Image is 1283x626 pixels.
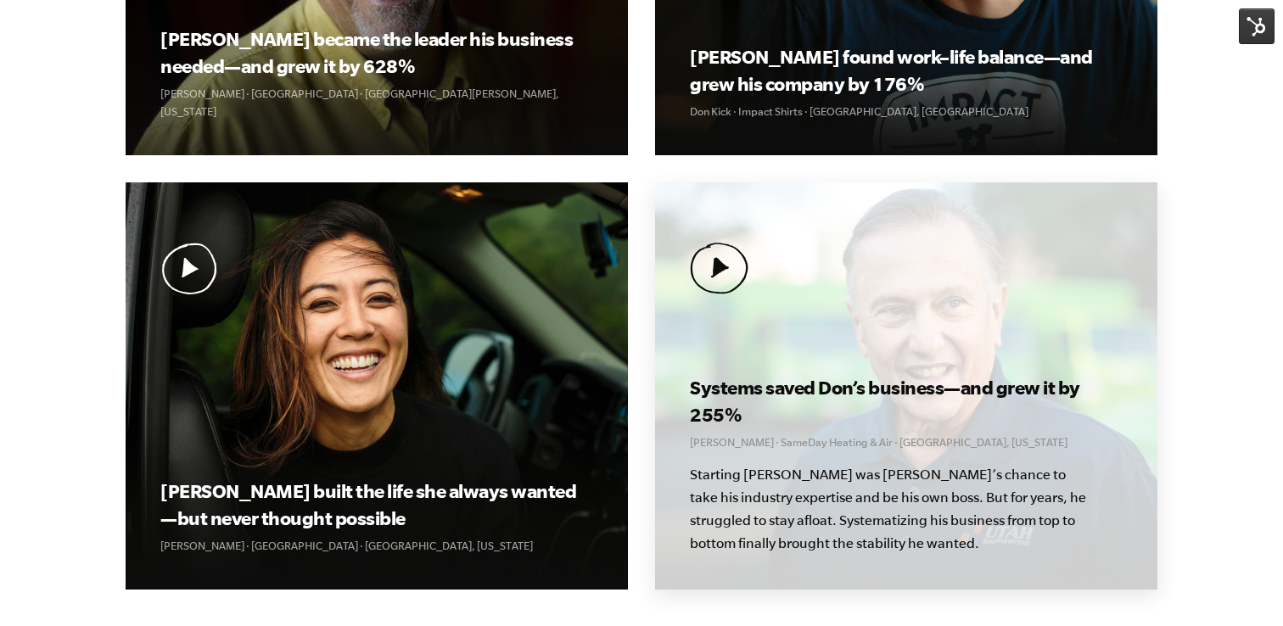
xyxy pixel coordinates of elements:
[690,433,1122,451] p: [PERSON_NAME] · SameDay Heating & Air · [GEOGRAPHIC_DATA], [US_STATE]
[126,182,628,590] a: Play Video Play Video [PERSON_NAME] built the life she always wanted—but never thought possible [...
[1198,545,1283,626] iframe: Chat Widget
[160,85,592,120] p: [PERSON_NAME] · [GEOGRAPHIC_DATA] · [GEOGRAPHIC_DATA][PERSON_NAME], [US_STATE]
[160,25,592,80] h3: [PERSON_NAME] became the leader his business needed—and grew it by 628%
[690,103,1122,120] p: Don Kick · Impact Shirts · [GEOGRAPHIC_DATA], [GEOGRAPHIC_DATA]
[1239,8,1275,44] img: HubSpot Tools Menu Toggle
[160,537,592,555] p: [PERSON_NAME] · [GEOGRAPHIC_DATA] · [GEOGRAPHIC_DATA], [US_STATE]
[160,478,592,532] h3: [PERSON_NAME] built the life she always wanted—but never thought possible
[690,374,1122,428] h3: Systems saved Don’s business—and grew it by 255%
[655,182,1157,590] a: Play Video Play Video Systems saved Don’s business—and grew it by 255% [PERSON_NAME] · SameDay He...
[160,243,219,294] img: Play Video
[690,463,1089,555] p: Starting [PERSON_NAME] was [PERSON_NAME]’s chance to take his industry expertise and be his own b...
[690,243,748,294] img: Play Video
[690,43,1122,98] h3: [PERSON_NAME] found work–life balance—and grew his company by 176%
